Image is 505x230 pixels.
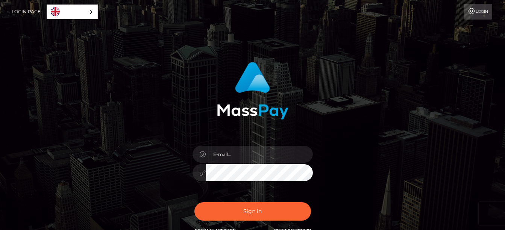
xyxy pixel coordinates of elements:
input: E-mail... [206,146,313,163]
div: Language [47,5,98,19]
a: Login Page [12,4,41,20]
a: English [47,5,97,19]
a: Login [464,4,492,20]
aside: Language selected: English [47,5,98,19]
img: MassPay Login [217,62,288,120]
button: Sign in [194,202,311,221]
